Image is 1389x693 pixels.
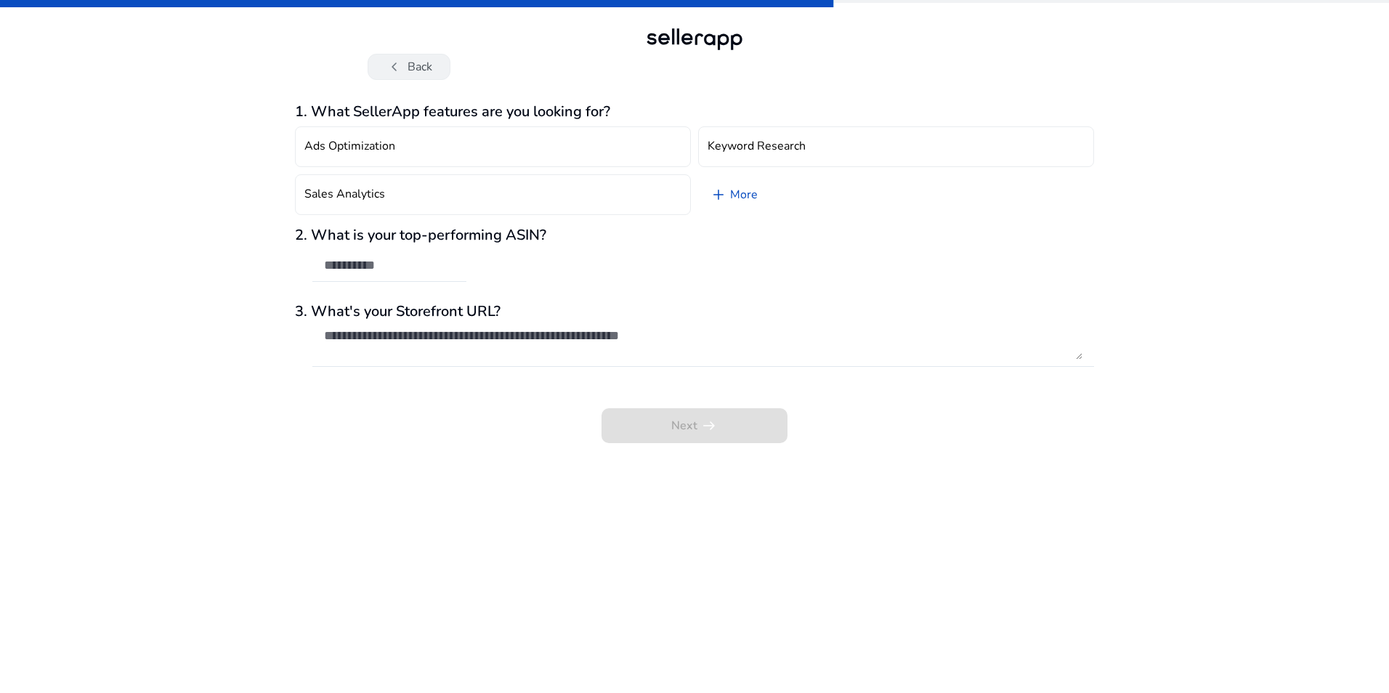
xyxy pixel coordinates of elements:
[386,58,403,76] span: chevron_left
[295,126,691,167] button: Ads Optimization
[698,126,1094,167] button: Keyword Research
[295,227,1094,244] h3: 2. What is your top-performing ASIN?
[710,186,727,203] span: add
[295,303,1094,320] h3: 3. What's your Storefront URL?
[698,174,769,215] a: More
[295,174,691,215] button: Sales Analytics
[708,139,806,153] h4: Keyword Research
[368,54,450,80] button: chevron_leftBack
[304,139,395,153] h4: Ads Optimization
[295,103,1094,121] h3: 1. What SellerApp features are you looking for?
[304,187,385,201] h4: Sales Analytics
